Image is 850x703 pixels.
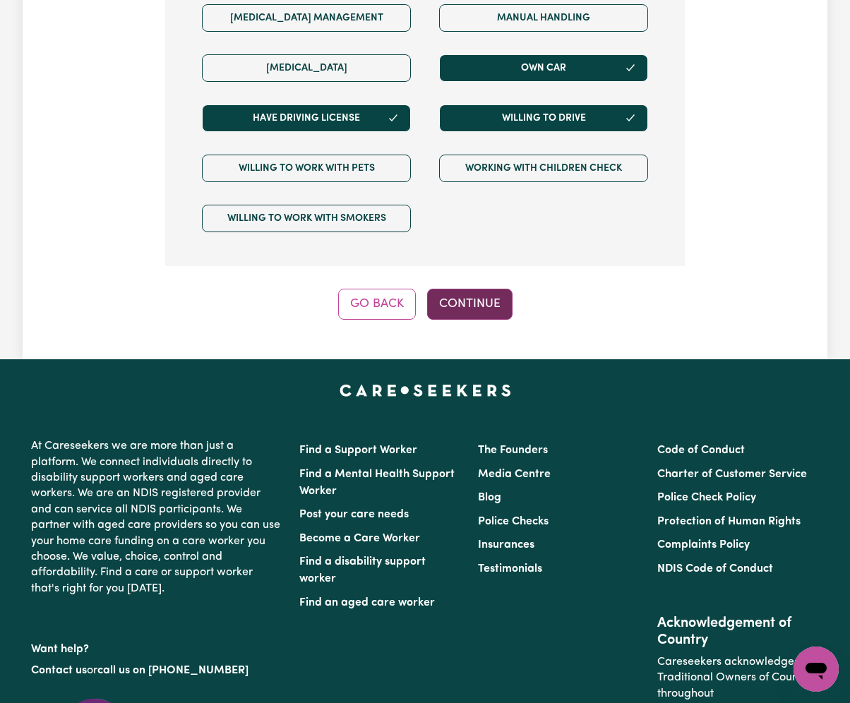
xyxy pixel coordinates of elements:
a: The Founders [478,445,548,456]
a: Blog [478,492,501,503]
h2: Acknowledgement of Country [657,615,819,649]
button: Go Back [338,289,416,320]
p: At Careseekers we are more than just a platform. We connect individuals directly to disability su... [31,433,282,602]
p: Want help? [31,636,282,657]
a: NDIS Code of Conduct [657,563,773,575]
a: call us on [PHONE_NUMBER] [97,665,249,676]
a: Complaints Policy [657,539,750,551]
button: [MEDICAL_DATA] [202,54,411,82]
a: Testimonials [478,563,542,575]
button: Willing to drive [439,104,648,132]
a: Find a Support Worker [299,445,417,456]
button: Willing to work with pets [202,155,411,182]
a: Find a disability support worker [299,556,426,584]
a: Find an aged care worker [299,597,435,608]
a: Post your care needs [299,509,409,520]
p: or [31,657,282,684]
a: Find a Mental Health Support Worker [299,469,455,497]
button: Working with Children Check [439,155,648,182]
a: Insurances [478,539,534,551]
button: Manual Handling [439,4,648,32]
iframe: Button to launch messaging window [794,647,839,692]
button: Own Car [439,54,648,82]
button: Continue [427,289,513,320]
a: Charter of Customer Service [657,469,807,480]
a: Police Check Policy [657,492,756,503]
a: Police Checks [478,516,549,527]
button: Have driving license [202,104,411,132]
a: Code of Conduct [657,445,745,456]
a: Careseekers home page [340,385,511,396]
a: Contact us [31,665,87,676]
a: Media Centre [478,469,551,480]
a: Protection of Human Rights [657,516,801,527]
button: [MEDICAL_DATA] Management [202,4,411,32]
button: Willing to work with smokers [202,205,411,232]
a: Become a Care Worker [299,533,420,544]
